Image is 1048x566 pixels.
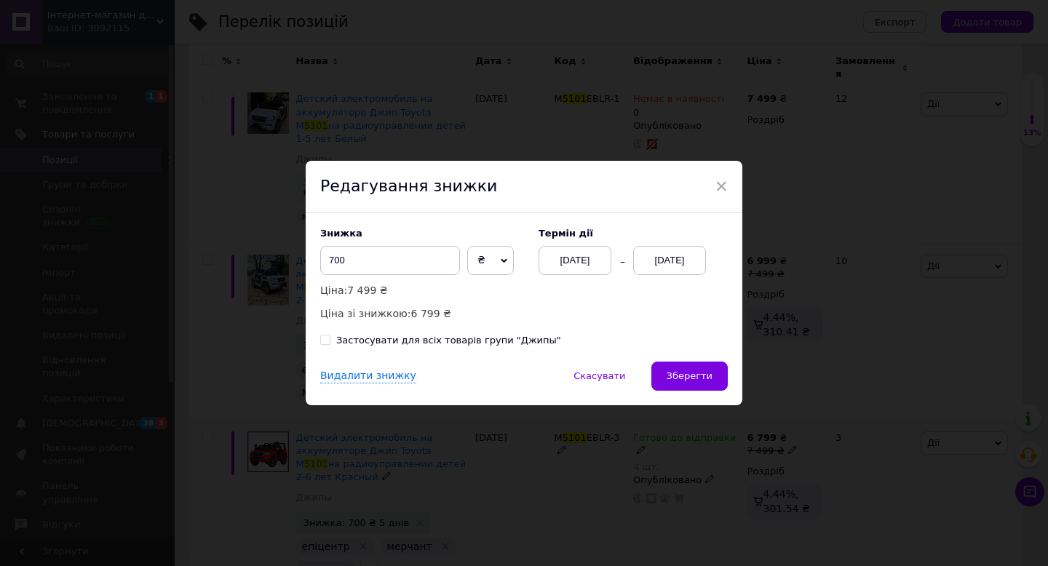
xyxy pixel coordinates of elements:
label: Термін дії [539,228,728,239]
input: 0 [320,246,460,275]
span: 7 499 ₴ [347,284,387,296]
div: [DATE] [633,246,706,275]
div: Застосувати для всіх товарів групи "Джипы" [336,334,561,347]
span: × [715,174,728,199]
span: Знижка [320,228,362,239]
button: Скасувати [558,362,640,391]
span: 6 799 ₴ [411,308,451,319]
button: Зберегти [651,362,728,391]
p: Ціна зі знижкою: [320,306,524,322]
span: ₴ [477,254,485,266]
p: Ціна: [320,282,524,298]
div: Видалити знижку [320,369,416,384]
span: Скасувати [573,370,625,381]
span: Зберегти [667,370,712,381]
div: [DATE] [539,246,611,275]
span: Редагування знижки [320,177,497,195]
